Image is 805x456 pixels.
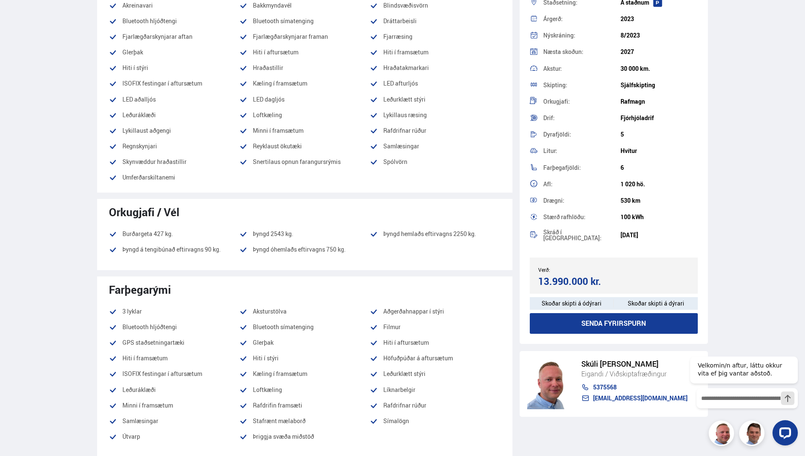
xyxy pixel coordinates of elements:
[109,244,239,255] li: Þyngd á tengibúnað eftirvagns 90 kg.
[370,229,500,239] li: Þyngd hemlaðs eftirvagns 2250 kg.
[239,32,370,42] li: Fjarlægðarskynjarar framan
[527,359,573,409] img: siFngHWaQ9KaOqBr.png
[581,368,688,379] div: Eigandi / Viðskiptafræðingur
[370,47,500,57] li: Hiti í framsætum
[239,94,370,105] li: LED dagljós
[543,66,621,72] div: Akstur:
[239,16,370,26] li: Bluetooth símatenging
[370,322,500,332] li: Filmur
[370,16,500,26] li: Dráttarbeisli
[683,341,801,452] iframe: LiveChat chat widget
[370,369,500,379] li: Leðurklætt stýri
[109,283,501,296] div: Farþegarými
[370,338,500,348] li: Hiti í aftursætum
[581,395,688,402] a: [EMAIL_ADDRESS][DOMAIN_NAME]
[370,400,500,410] li: Rafdrifnar rúður
[543,82,621,88] div: Skipting:
[109,63,239,73] li: Hiti í stýri
[621,16,698,22] div: 2023
[530,313,698,334] button: Senda fyrirspurn
[109,157,239,167] li: Skynvæddur hraðastillir
[239,244,370,260] li: Þyngd óhemlaðs eftirvagns 750 kg.
[543,198,621,204] div: Drægni:
[370,0,500,11] li: Blindsvæðisvörn
[239,63,370,73] li: Hraðastillir
[370,32,500,42] li: Fjarræsing
[621,32,698,39] div: 8/2023
[239,385,370,395] li: Loftkæling
[239,416,370,426] li: Stafrænt mælaborð
[621,164,698,171] div: 6
[581,384,688,391] a: 5375568
[621,232,698,239] div: [DATE]
[621,148,698,154] div: Hvítur
[370,63,500,73] li: Hraðatakmarkari
[109,353,239,363] li: Hiti í framsætum
[621,48,698,55] div: 2027
[239,157,370,167] li: Snertilaus opnun farangursrýmis
[109,385,239,395] li: Leðuráklæði
[370,385,500,395] li: Líknarbelgir
[239,338,370,348] li: Glerþak
[109,172,239,182] li: Umferðarskiltanemi
[109,141,239,151] li: Regnskynjari
[109,338,239,348] li: GPS staðsetningartæki
[621,65,698,72] div: 30 000 km.
[109,306,239,317] li: 3 lyklar
[239,78,370,89] li: Kæling í framsætum
[543,165,621,171] div: Farþegafjöldi:
[109,32,239,42] li: Fjarlægðarskynjarar aftan
[543,49,621,55] div: Næsta skoðun:
[239,306,370,317] li: Aksturstölva
[109,432,239,442] li: Útvarp
[239,369,370,379] li: Kæling í framsætum
[370,157,500,167] li: Spólvörn
[370,353,500,363] li: Höfuðpúðar á aftursætum
[109,16,239,26] li: Bluetooth hljóðtengi
[543,229,621,241] div: Skráð í [GEOGRAPHIC_DATA]:
[543,16,621,22] div: Árgerð:
[621,98,698,105] div: Rafmagn
[543,181,621,187] div: Afl:
[538,276,611,287] div: 13.990.000 kr.
[538,267,614,273] div: Verð:
[239,47,370,57] li: Hiti í aftursætum
[621,214,698,220] div: 100 kWh
[543,115,621,121] div: Drif:
[109,126,239,136] li: Lykillaust aðgengi
[239,141,370,151] li: Reyklaust ökutæki
[621,197,698,204] div: 530 km
[621,115,698,121] div: Fjórhjóladrif
[109,94,239,105] li: LED aðalljós
[621,181,698,188] div: 1 020 hö.
[543,131,621,137] div: Dyrafjöldi:
[581,359,688,368] div: Skúli [PERSON_NAME]
[543,148,621,154] div: Litur:
[239,353,370,363] li: Hiti í stýri
[239,322,370,332] li: Bluetooth símatenging
[370,94,500,105] li: Leðurklætt stýri
[370,141,500,151] li: Samlæsingar
[109,416,239,426] li: Samlæsingar
[109,229,239,239] li: Burðargeta 427 kg.
[239,400,370,410] li: Rafdrifin framsæti
[543,99,621,105] div: Orkugjafi:
[370,306,500,317] li: Aðgerðahnappar í stýri
[109,369,239,379] li: ISOFIX festingar í aftursætum
[621,82,698,89] div: Sjálfskipting
[109,47,239,57] li: Glerþak
[370,126,500,136] li: Rafdrifnar rúður
[543,214,621,220] div: Stærð rafhlöðu:
[109,206,501,218] div: Orkugjafi / Vél
[239,432,370,447] li: Þriggja svæða miðstöð
[109,0,239,11] li: Akreinavari
[614,297,698,310] div: Skoðar skipti á dýrari
[621,131,698,138] div: 5
[543,32,621,38] div: Nýskráning:
[109,78,239,89] li: ISOFIX festingar í aftursætum
[239,110,370,120] li: Loftkæling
